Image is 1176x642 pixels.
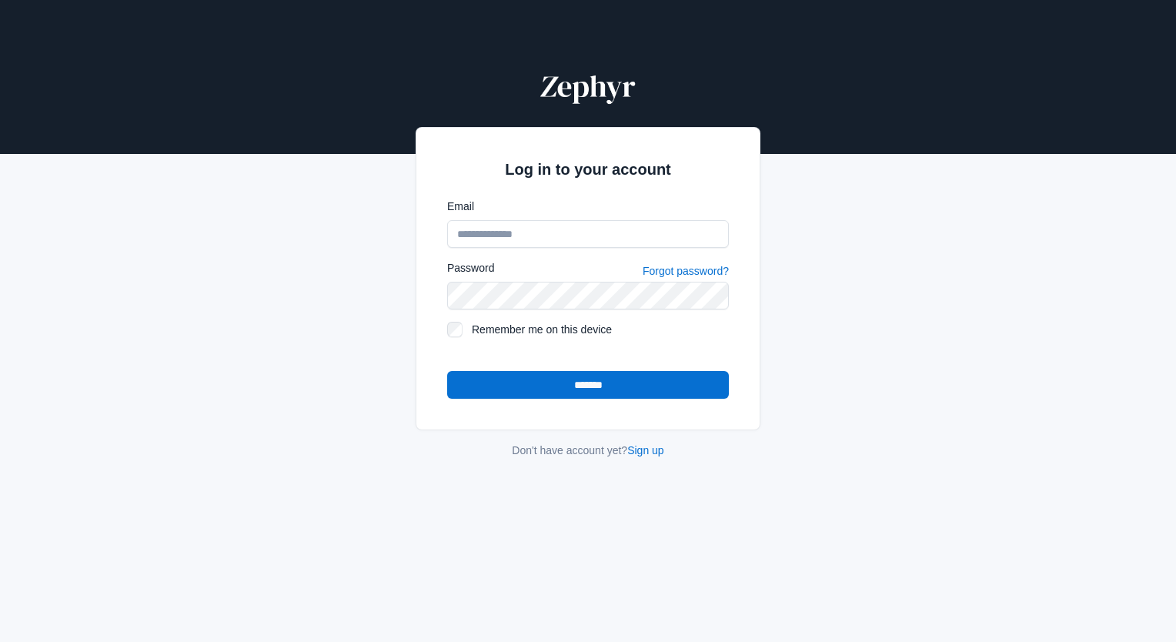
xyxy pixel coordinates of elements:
label: Email [447,199,729,214]
img: Zephyr Logo [537,68,639,105]
h2: Log in to your account [447,159,729,180]
a: Forgot password? [643,265,729,277]
label: Password [447,260,494,276]
label: Remember me on this device [472,322,729,337]
div: Don't have account yet? [416,443,760,458]
a: Sign up [627,444,663,456]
